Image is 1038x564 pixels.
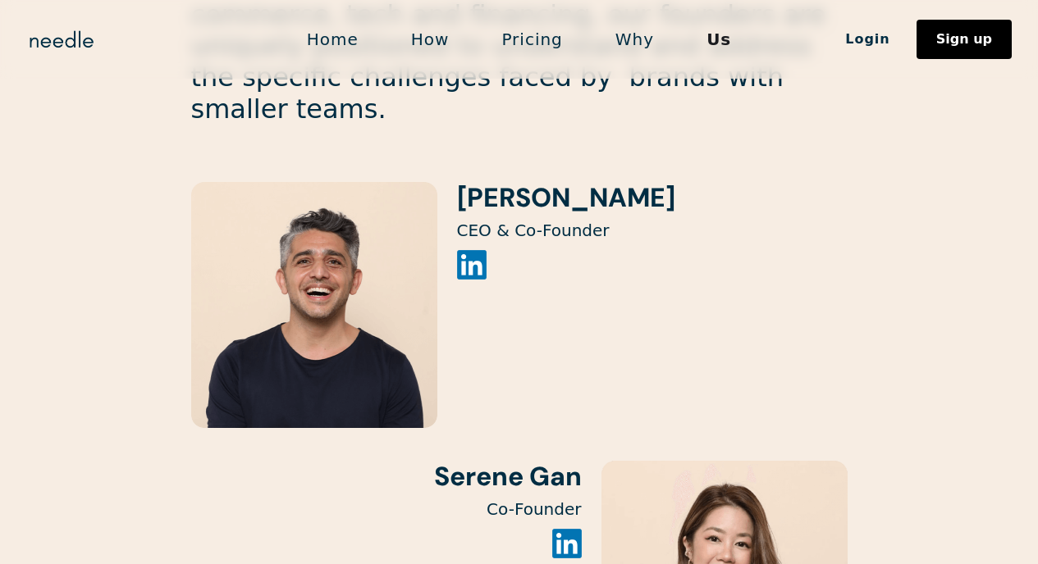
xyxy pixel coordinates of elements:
[936,33,992,46] div: Sign up
[385,22,476,57] a: How
[589,22,680,57] a: Why
[917,20,1012,59] a: Sign up
[819,25,917,53] a: Login
[281,22,385,57] a: Home
[191,461,582,492] h3: Serene Gan
[475,22,588,57] a: Pricing
[457,221,675,240] p: CEO & Co-Founder
[680,22,757,57] a: Us
[457,182,675,213] h3: [PERSON_NAME]
[191,499,582,519] p: Co-Founder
